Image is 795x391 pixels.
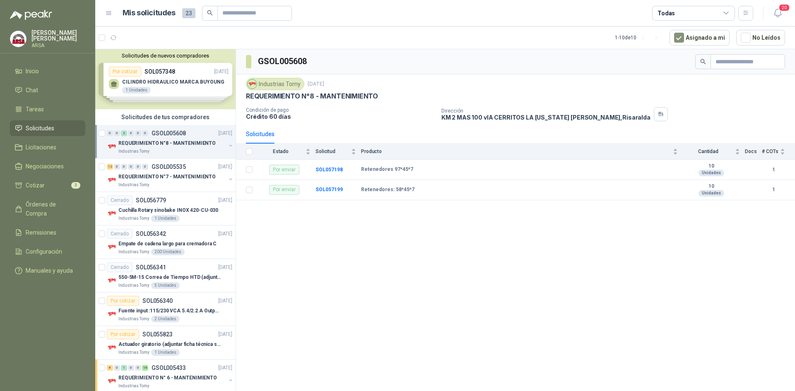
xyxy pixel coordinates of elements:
span: search [700,59,706,65]
p: Industrias Tomy [118,316,149,322]
div: 200 Unidades [151,249,185,255]
a: 0 0 2 0 0 0 GSOL005608[DATE] Company LogoREQUERIMIENTO N°8 - MANTENIMIENTOIndustrias Tomy [107,128,234,155]
a: Manuales y ayuda [10,263,85,278]
p: Industrias Tomy [118,148,149,155]
p: ARSA [31,43,85,48]
div: 16 [142,365,148,371]
div: 0 [135,130,141,136]
span: 23 [182,8,195,18]
div: 5 Unidades [151,282,180,289]
p: REQUERIMIENTO N°8 - MANTENIMIENTO [246,92,378,101]
h3: GSOL005608 [258,55,308,68]
img: Logo peakr [10,10,52,20]
img: Company Logo [107,242,117,252]
div: 0 [128,365,134,371]
span: 3 [71,182,80,189]
button: Solicitudes de nuevos compradores [99,53,232,59]
button: 20 [770,6,785,21]
a: Solicitudes [10,120,85,136]
p: GSOL005608 [152,130,186,136]
b: Retenedores: 58*45*7 [361,187,414,193]
div: 6 [107,365,113,371]
div: Cerrado [107,229,132,239]
p: [DATE] [218,163,232,171]
div: Cerrado [107,195,132,205]
img: Company Logo [10,31,26,47]
p: Fuente input :115/230 VCA 5.4/2.2 A Output: 24 VDC 10 A 47-63 Hz [118,307,222,315]
div: 12 [107,164,113,170]
p: [DATE] [218,264,232,271]
th: # COTs [762,144,795,160]
p: [PERSON_NAME] [PERSON_NAME] [31,30,85,41]
th: Estado [258,144,316,160]
span: Manuales y ayuda [26,266,73,275]
span: Solicitud [316,149,349,154]
p: SOL056341 [136,264,166,270]
p: REQUERIMIENTO N°8 - MANTENIMIENTO [118,139,216,147]
span: Inicio [26,67,39,76]
div: Unidades [699,190,724,197]
p: REQUERIMIENTO N° 6 - MANTENIMIENTO [118,374,217,382]
a: CerradoSOL056342[DATE] Company LogoEmpate de cadena largo para cremadora CIndustrias Tomy200 Unid... [95,225,236,259]
div: Por enviar [269,165,299,175]
p: GSOL005535 [152,164,186,170]
p: Industrias Tomy [118,282,149,289]
div: 1 - 10 de 10 [615,31,663,44]
p: KM 2 MAS 100 vIA CERRITOS LA [US_STATE] [PERSON_NAME] , Risaralda [441,114,650,121]
img: Company Logo [107,276,117,285]
div: Por enviar [269,185,299,195]
div: 0 [135,365,141,371]
div: Solicitudes de tus compradores [95,109,236,125]
div: Unidades [699,170,724,176]
div: 0 [121,164,127,170]
div: 0 [114,164,120,170]
p: Industrias Tomy [118,349,149,356]
img: Company Logo [107,343,117,353]
div: 0 [142,130,148,136]
a: Licitaciones [10,139,85,155]
p: [DATE] [218,197,232,204]
a: Por cotizarSOL055823[DATE] Company LogoActuador giratorio (adjuntar ficha técnica si es diferente... [95,326,236,360]
p: SOL056342 [136,231,166,237]
a: Remisiones [10,225,85,240]
div: 1 Unidades [151,215,180,222]
p: SOL056340 [142,298,173,304]
p: Crédito 60 días [246,113,435,120]
p: [DATE] [218,230,232,238]
div: 1 [121,365,127,371]
button: Asignado a mi [670,30,730,46]
a: SOL057198 [316,167,343,173]
span: Configuración [26,247,62,256]
b: 1 [762,166,785,174]
a: 12 0 0 0 0 0 GSOL005535[DATE] Company LogoREQUERIMIENTO N°7 - MANTENIMIENTOIndustrias Tomy [107,162,234,188]
div: Por cotizar [107,296,139,306]
th: Solicitud [316,144,361,160]
span: Cantidad [683,149,733,154]
a: Órdenes de Compra [10,197,85,221]
div: 2 [121,130,127,136]
span: 20 [778,4,790,12]
a: Negociaciones [10,158,85,174]
p: Industrias Tomy [118,182,149,188]
div: 0 [142,164,148,170]
span: Tareas [26,105,44,114]
img: Company Logo [107,209,117,218]
p: Cuchilla Rotary sinobake INOX 420-CU-030 [118,206,218,214]
span: # COTs [762,149,778,154]
b: 1 [762,186,785,194]
div: 0 [107,130,113,136]
span: Licitaciones [26,143,56,152]
span: Producto [361,149,671,154]
div: 0 [114,365,120,371]
p: SOL055823 [142,331,173,337]
span: Negociaciones [26,162,64,171]
a: Por cotizarSOL056340[DATE] Company LogoFuente input :115/230 VCA 5.4/2.2 A Output: 24 VDC 10 A 47... [95,293,236,326]
p: 550-5M-15 Correa de Tiempo HTD (adjuntar ficha y /o imagenes) [118,273,222,281]
span: search [207,10,213,16]
a: Cotizar3 [10,178,85,193]
span: Remisiones [26,228,56,237]
span: Solicitudes [26,124,54,133]
img: Company Logo [107,309,117,319]
div: 0 [114,130,120,136]
img: Company Logo [107,175,117,185]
